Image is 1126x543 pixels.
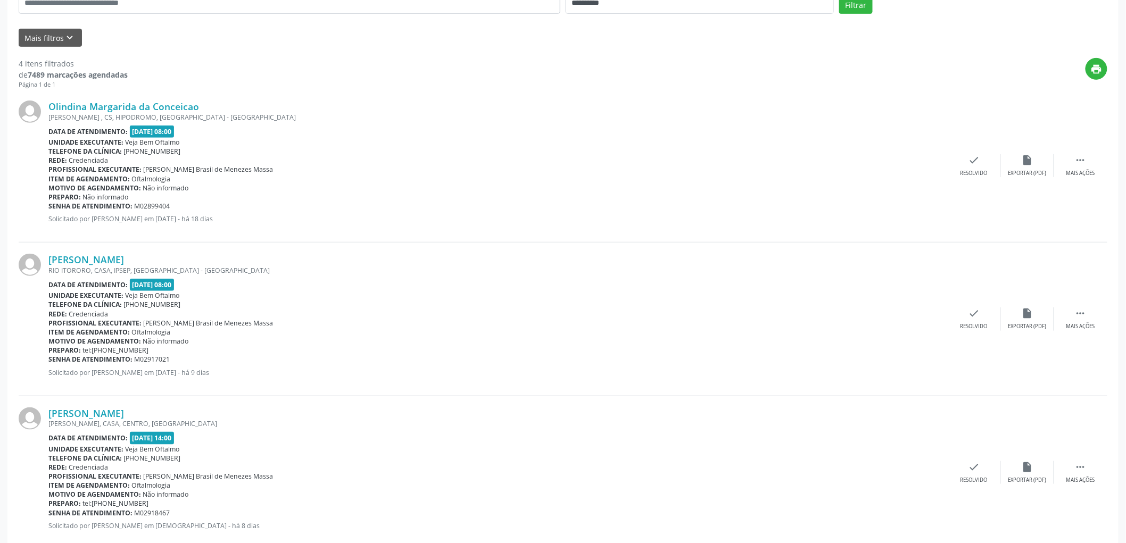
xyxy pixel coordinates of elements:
span: Oftalmologia [132,481,171,490]
span: Credenciada [69,156,109,165]
b: Preparo: [48,346,81,355]
b: Telefone da clínica: [48,300,122,309]
a: [PERSON_NAME] [48,407,124,419]
p: Solicitado por [PERSON_NAME] em [DEMOGRAPHIC_DATA] - há 8 dias [48,521,948,530]
b: Motivo de agendamento: [48,337,141,346]
span: tel:[PHONE_NUMBER] [83,499,149,508]
b: Senha de atendimento: [48,355,133,364]
b: Item de agendamento: [48,328,130,337]
span: Não informado [143,183,189,193]
b: Unidade executante: [48,138,123,147]
b: Rede: [48,310,67,319]
span: tel:[PHONE_NUMBER] [83,346,149,355]
span: M02899404 [135,202,170,211]
i: check [968,461,980,473]
span: [PERSON_NAME] Brasil de Menezes Massa [144,472,274,481]
span: [DATE] 14:00 [130,432,175,444]
div: 4 itens filtrados [19,58,128,69]
span: [PHONE_NUMBER] [124,454,181,463]
i:  [1075,154,1087,166]
span: Credenciada [69,463,109,472]
span: [PERSON_NAME] Brasil de Menezes Massa [144,165,274,174]
div: [PERSON_NAME], CASA, CENTRO, [GEOGRAPHIC_DATA] [48,419,948,428]
b: Unidade executante: [48,291,123,300]
b: Data de atendimento: [48,433,128,442]
div: Mais ações [1066,170,1095,177]
i: keyboard_arrow_down [64,32,76,44]
b: Telefone da clínica: [48,454,122,463]
span: Não informado [83,193,129,202]
b: Rede: [48,463,67,472]
span: Veja Bem Oftalmo [126,445,180,454]
span: Oftalmologia [132,174,171,183]
span: [PHONE_NUMBER] [124,300,181,309]
span: Veja Bem Oftalmo [126,291,180,300]
p: Solicitado por [PERSON_NAME] em [DATE] - há 18 dias [48,214,948,223]
b: Telefone da clínica: [48,147,122,156]
i: print [1091,63,1103,75]
b: Senha de atendimento: [48,508,133,517]
span: Oftalmologia [132,328,171,337]
img: img [19,407,41,430]
div: Resolvido [961,170,988,177]
span: M02918467 [135,508,170,517]
span: [PHONE_NUMBER] [124,147,181,156]
button: Mais filtroskeyboard_arrow_down [19,29,82,47]
b: Data de atendimento: [48,280,128,289]
i: insert_drive_file [1022,307,1033,319]
b: Rede: [48,156,67,165]
span: [DATE] 08:00 [130,126,175,138]
i: insert_drive_file [1022,154,1033,166]
i: check [968,154,980,166]
span: Não informado [143,490,189,499]
div: Página 1 de 1 [19,80,128,89]
span: [PERSON_NAME] Brasil de Menezes Massa [144,319,274,328]
div: de [19,69,128,80]
b: Profissional executante: [48,319,142,328]
b: Motivo de agendamento: [48,490,141,499]
button: print [1086,58,1107,80]
div: Exportar (PDF) [1008,477,1047,484]
b: Senha de atendimento: [48,202,133,211]
div: RIO ITORORO, CASA, IPSEP, [GEOGRAPHIC_DATA] - [GEOGRAPHIC_DATA] [48,266,948,275]
span: M02917021 [135,355,170,364]
span: [DATE] 08:00 [130,279,175,291]
b: Preparo: [48,499,81,508]
a: Olindina Margarida da Conceicao [48,101,199,112]
b: Unidade executante: [48,445,123,454]
span: Veja Bem Oftalmo [126,138,180,147]
b: Preparo: [48,193,81,202]
div: Resolvido [961,477,988,484]
b: Profissional executante: [48,165,142,174]
span: Credenciada [69,310,109,319]
b: Item de agendamento: [48,481,130,490]
div: Mais ações [1066,477,1095,484]
div: [PERSON_NAME] , CS, HIPODROMO, [GEOGRAPHIC_DATA] - [GEOGRAPHIC_DATA] [48,113,948,122]
div: Exportar (PDF) [1008,170,1047,177]
a: [PERSON_NAME] [48,254,124,265]
img: img [19,101,41,123]
i: insert_drive_file [1022,461,1033,473]
div: Exportar (PDF) [1008,323,1047,330]
i:  [1075,461,1087,473]
strong: 7489 marcações agendadas [28,70,128,80]
div: Resolvido [961,323,988,330]
div: Mais ações [1066,323,1095,330]
span: Não informado [143,337,189,346]
b: Data de atendimento: [48,127,128,136]
b: Profissional executante: [48,472,142,481]
img: img [19,254,41,276]
b: Item de agendamento: [48,174,130,183]
b: Motivo de agendamento: [48,183,141,193]
i: check [968,307,980,319]
p: Solicitado por [PERSON_NAME] em [DATE] - há 9 dias [48,368,948,377]
i:  [1075,307,1087,319]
